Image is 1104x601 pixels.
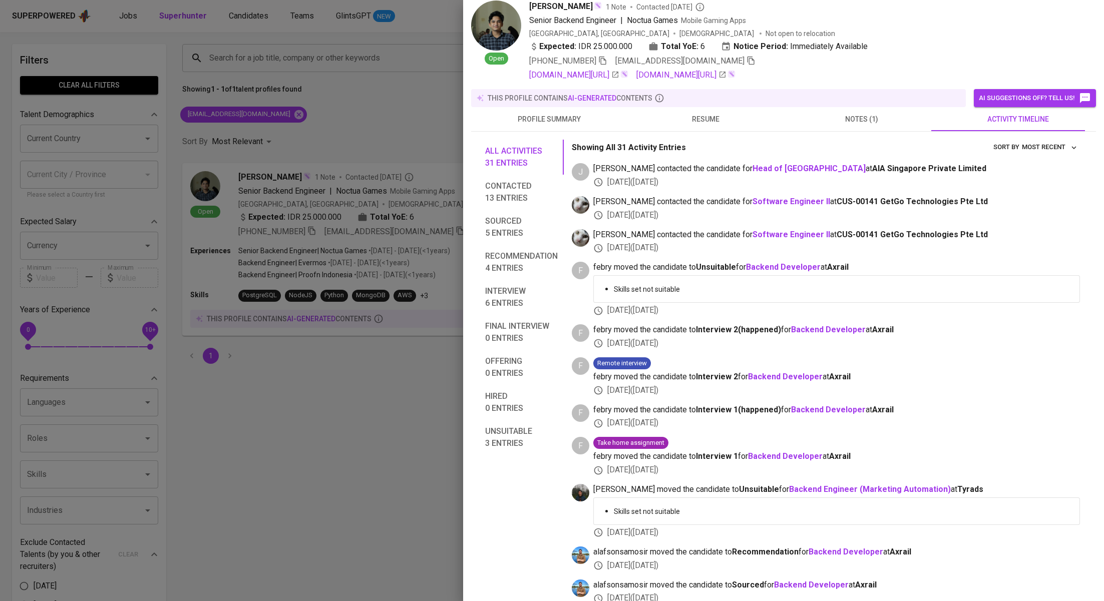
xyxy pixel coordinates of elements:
div: IDR 25.000.000 [529,41,632,53]
span: sort by [993,143,1019,151]
p: this profile contains contents [488,93,652,103]
div: [DATE] ( [DATE] ) [593,338,1080,349]
b: Interview 2 [696,372,738,381]
b: Expected: [539,41,576,53]
div: [GEOGRAPHIC_DATA], [GEOGRAPHIC_DATA] [529,29,669,39]
span: febry moved the candidate to for at [593,404,1080,416]
span: [EMAIL_ADDRESS][DOMAIN_NAME] [615,56,745,66]
span: All activities 31 entries [485,145,558,169]
p: Showing All 31 Activity Entries [572,142,686,154]
div: [DATE] ( [DATE] ) [593,417,1080,429]
button: AI suggestions off? Tell us! [974,89,1096,107]
a: Backend Developer [748,372,823,381]
b: Recommendation [732,547,799,556]
a: [DOMAIN_NAME][URL] [529,69,619,81]
span: resume [633,113,778,126]
span: Axrail [872,325,894,334]
span: febry moved the candidate to for at [593,451,1080,462]
span: Remote interview [593,359,651,368]
span: CUS-00141 GetGo Technologies Pte Ltd [837,230,988,239]
span: Recommendation 4 entries [485,250,558,274]
div: [DATE] ( [DATE] ) [593,560,1080,571]
span: Take home assignment [593,438,668,448]
span: febry moved the candidate to for at [593,371,1080,383]
span: AI-generated [568,94,616,102]
span: Axrail [872,405,894,414]
span: Interview 6 entries [485,285,558,309]
div: F [572,437,589,454]
a: Backend Engineer (Marketing Automation) [789,484,951,494]
div: F [572,262,589,279]
img: tharisa.rizky@glints.com [572,196,589,214]
span: Sourced 5 entries [485,215,558,239]
div: Immediately Available [721,41,868,53]
span: activity timeline [946,113,1090,126]
a: Software Engineer II [753,230,830,239]
b: Interview 1 [696,451,738,461]
div: [DATE] ( [DATE] ) [593,527,1080,538]
span: Senior Backend Engineer [529,16,616,25]
p: Not open to relocation [766,29,835,39]
img: tharisa.rizky@glints.com [572,229,589,247]
img: alafson@glints.com [572,579,589,597]
img: magic_wand.svg [727,70,735,78]
span: 6 [700,41,705,53]
p: Skills set not suitable [614,506,1071,516]
span: Unsuitable 3 entries [485,425,558,449]
span: Axrail [829,372,851,381]
span: Axrail [829,451,851,461]
span: febry moved the candidate to for at [593,324,1080,336]
span: alafsonsamosir moved the candidate to for at [593,579,1080,591]
a: Head of [GEOGRAPHIC_DATA] [753,164,866,173]
span: CUS-00141 GetGo Technologies Pte Ltd [837,197,988,206]
span: [PERSON_NAME] contacted the candidate for at [593,196,1080,208]
span: notes (1) [790,113,934,126]
b: Notice Period: [733,41,788,53]
img: a4c1f5fc25791b09babb49706d746e29.jpg [471,1,521,51]
span: alafsonsamosir moved the candidate to for at [593,546,1080,558]
span: Axrail [827,262,849,272]
span: Contacted 13 entries [485,180,558,204]
a: Backend Developer [748,451,823,461]
p: Skills set not suitable [614,284,1071,294]
span: [DEMOGRAPHIC_DATA] [679,29,756,39]
span: Hired 0 entries [485,390,558,414]
img: glenn@glints.com [572,484,589,501]
a: Backend Developer [774,580,849,589]
a: [DOMAIN_NAME][URL] [636,69,726,81]
span: Offering 0 entries [485,355,558,379]
span: Axrail [890,547,911,556]
div: [DATE] ( [DATE] ) [593,242,1080,254]
span: Noctua Games [627,16,678,25]
button: sort by [1019,140,1080,155]
span: | [620,15,623,27]
div: F [572,357,589,375]
div: [DATE] ( [DATE] ) [593,464,1080,476]
span: AIA Singapore Private Limited [872,164,986,173]
img: alafson@glints.com [572,546,589,564]
span: Tyrads [957,484,983,494]
b: Unsuitable [739,484,779,494]
b: Software Engineer II [753,197,830,206]
a: Backend Developer [791,405,866,414]
img: magic_wand.svg [594,2,602,10]
span: Axrail [855,580,877,589]
a: Backend Developer [791,325,866,334]
span: Most Recent [1022,142,1077,153]
span: [PERSON_NAME] [529,1,593,13]
b: Total YoE: [661,41,698,53]
a: Backend Developer [809,547,883,556]
span: [PERSON_NAME] contacted the candidate for at [593,163,1080,175]
span: AI suggestions off? Tell us! [979,92,1091,104]
div: [DATE] ( [DATE] ) [593,385,1080,396]
b: Interview 1 ( happened ) [696,405,781,414]
svg: By Batam recruiter [695,2,705,12]
div: [DATE] ( [DATE] ) [593,305,1080,316]
span: Mobile Gaming Apps [681,17,746,25]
